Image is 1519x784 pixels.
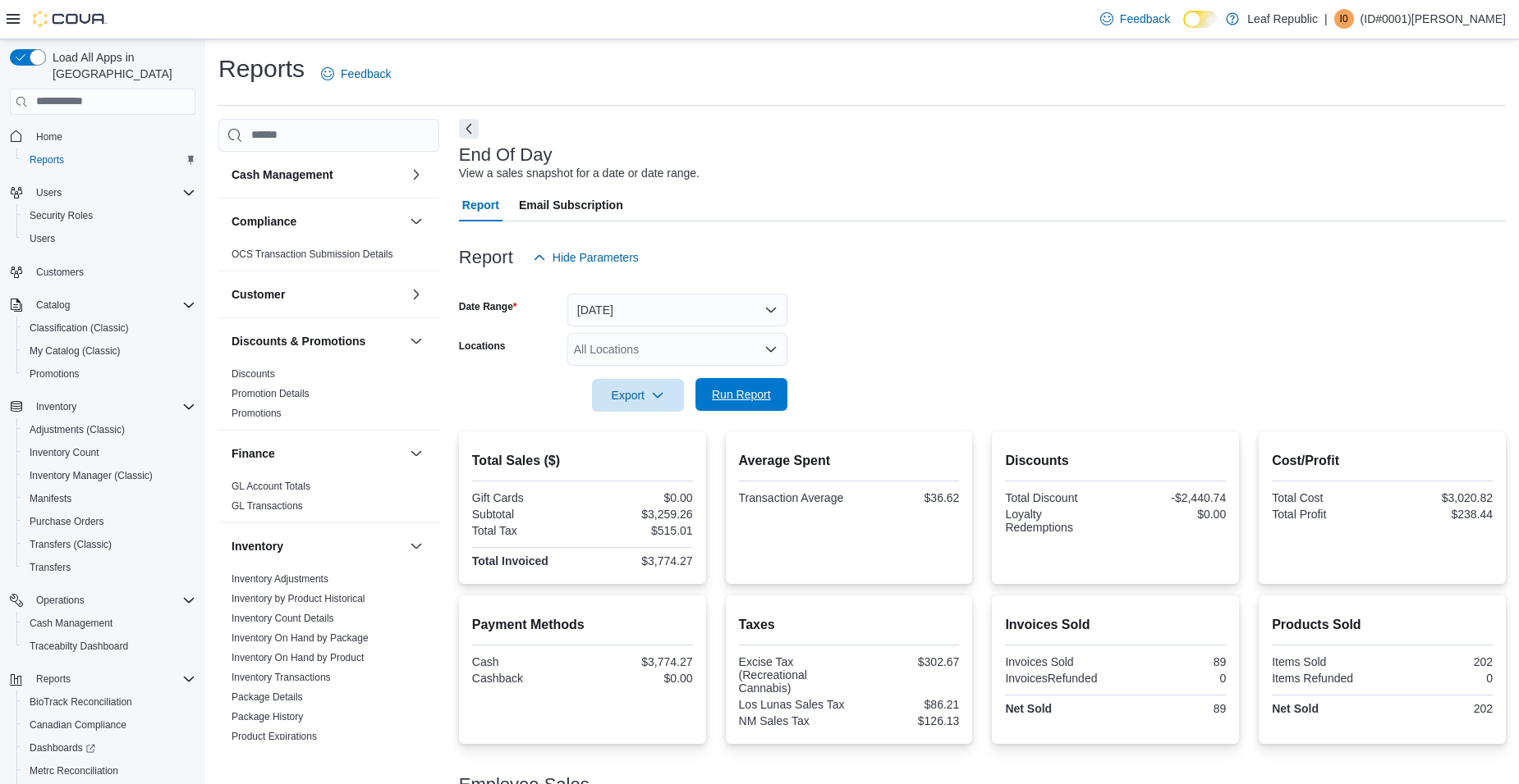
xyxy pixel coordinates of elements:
span: Users [23,229,195,248]
span: Promotions [30,367,80,381]
span: Inventory Transactions [232,671,331,684]
div: $238.44 [1386,508,1493,521]
div: View a sales snapshot for a date or date range. [459,165,700,182]
button: Operations [3,589,202,612]
h2: Products Sold [1272,615,1493,635]
span: Home [30,126,195,147]
button: Classification (Classic) [16,317,202,340]
div: 0 [1386,672,1493,685]
span: Traceabilty Dashboard [30,640,128,653]
span: Purchase Orders [23,512,195,531]
a: Inventory On Hand by Product [232,652,364,663]
span: Reports [36,672,71,686]
span: Load All Apps in [GEOGRAPHIC_DATA] [46,49,195,82]
div: Finance [218,476,439,522]
span: Inventory Adjustments [232,572,328,586]
span: Report [462,189,499,221]
span: Transfers (Classic) [30,538,112,551]
span: Promotions [232,407,282,420]
span: Customers [30,262,195,282]
span: GL Account Totals [232,480,310,493]
span: Promotions [23,364,195,384]
div: Los Lunas Sales Tax [739,698,846,711]
button: Inventory [3,395,202,418]
span: Manifests [23,489,195,508]
button: Manifests [16,487,202,510]
span: Purchase Orders [30,515,104,528]
a: Product Expirations [232,731,317,742]
div: 89 [1119,655,1226,668]
div: $3,020.82 [1386,491,1493,504]
span: Inventory [36,400,76,413]
span: Adjustments (Classic) [23,420,195,440]
button: Inventory [232,538,403,554]
span: Run Report [712,386,771,403]
div: $302.67 [852,655,959,668]
span: Metrc Reconciliation [23,761,195,781]
span: Classification (Classic) [23,318,195,338]
div: $0.00 [585,672,692,685]
a: OCS Transaction Submission Details [232,248,393,260]
a: Users [23,229,62,248]
a: Traceabilty Dashboard [23,636,135,656]
button: BioTrack Reconciliation [16,691,202,713]
button: Transfers (Classic) [16,533,202,556]
button: Cash Management [406,165,426,185]
a: Package Details [232,691,303,703]
div: Total Discount [1005,491,1112,504]
span: Customers [36,266,84,279]
div: 202 [1386,702,1493,715]
button: Metrc Reconciliation [16,759,202,782]
a: Package History [232,711,303,722]
img: Cova [33,11,107,27]
div: Loyalty Redemptions [1005,508,1112,534]
button: Reports [3,668,202,691]
div: (ID#0001)Mohammed Darrabee [1334,9,1354,29]
button: Home [3,125,202,148]
span: Export [602,379,674,412]
input: Dark Mode [1183,11,1218,28]
a: Inventory Transactions [232,672,331,683]
button: Users [30,183,68,203]
h1: Reports [218,52,305,85]
div: Compliance [218,244,439,271]
a: Inventory Count [23,443,106,463]
button: Transfers [16,556,202,579]
a: Inventory On Hand by Package [232,632,369,644]
div: $3,259.26 [585,508,692,521]
span: Security Roles [23,206,195,226]
a: Dashboards [23,738,102,758]
div: Total Profit [1272,508,1379,521]
h3: Finance [232,445,275,462]
button: Run Report [695,378,787,411]
button: Purchase Orders [16,510,202,533]
div: Total Cost [1272,491,1379,504]
button: Open list of options [764,343,778,356]
button: Users [3,181,202,204]
a: Canadian Compliance [23,715,133,735]
div: Excise Tax (Recreational Cannabis) [739,655,846,695]
span: Manifests [30,492,71,505]
p: (ID#0001)[PERSON_NAME] [1361,9,1506,29]
button: Finance [232,445,403,462]
div: Total Tax [472,524,579,537]
a: Inventory Adjustments [232,573,328,585]
span: Inventory Count [30,446,99,459]
div: Invoices Sold [1005,655,1112,668]
button: Compliance [232,213,403,230]
button: Hide Parameters [526,241,645,274]
span: My Catalog (Classic) [23,341,195,361]
span: Email Subscription [519,189,623,221]
span: Inventory Count [23,443,195,463]
a: Reports [23,150,71,170]
div: -$2,440.74 [1119,491,1226,504]
span: BioTrack Reconciliation [23,692,195,712]
h2: Average Spent [739,451,960,471]
button: Customers [3,260,202,284]
button: Inventory [30,397,83,417]
a: Security Roles [23,206,99,226]
a: Inventory Manager (Classic) [23,466,159,485]
a: My Catalog (Classic) [23,341,127,361]
span: Reports [30,669,195,689]
div: Items Sold [1272,655,1379,668]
